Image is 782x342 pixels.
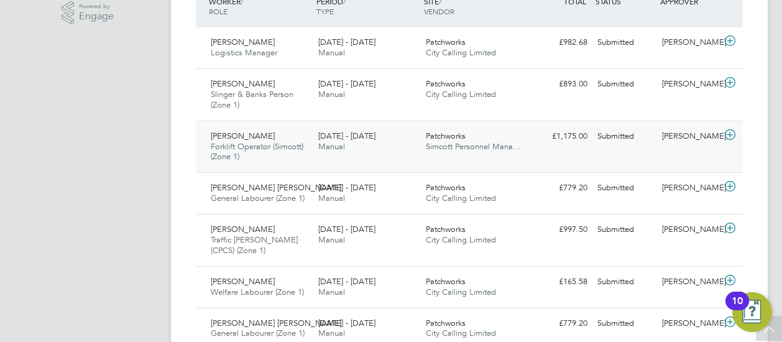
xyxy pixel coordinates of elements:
span: City Calling Limited [426,328,496,338]
span: Patchworks [426,37,466,47]
span: Slinger & Banks Person (Zone 1) [211,89,293,110]
span: [DATE] - [DATE] [318,182,375,193]
span: [DATE] - [DATE] [318,276,375,287]
div: £779.20 [528,178,592,198]
span: Powered by [79,1,114,12]
span: Patchworks [426,131,466,141]
span: Engage [79,11,114,22]
span: [PERSON_NAME] [PERSON_NAME] [211,318,341,328]
span: Patchworks [426,224,466,234]
div: [PERSON_NAME] [657,74,722,95]
div: 10 [732,301,743,317]
div: Submitted [592,178,657,198]
div: Submitted [592,220,657,240]
span: ROLE [209,6,228,16]
span: Welfare Labourer (Zone 1) [211,287,304,297]
span: [DATE] - [DATE] [318,224,375,234]
span: Forklift Operator (Simcott) (Zone 1) [211,141,303,162]
div: Submitted [592,32,657,53]
span: Logistics Manager [211,47,277,58]
span: Patchworks [426,78,466,89]
span: [DATE] - [DATE] [318,318,375,328]
span: [PERSON_NAME] [211,131,275,141]
span: General Labourer (Zone 1) [211,193,305,203]
div: [PERSON_NAME] [657,313,722,334]
span: Manual [318,89,345,99]
span: Manual [318,141,345,152]
span: [PERSON_NAME] [211,276,275,287]
span: General Labourer (Zone 1) [211,328,305,338]
div: £997.50 [528,220,592,240]
span: Simcott Personnel Mana… [426,141,521,152]
button: Open Resource Center, 10 new notifications [732,292,772,332]
span: Manual [318,287,345,297]
span: Manual [318,328,345,338]
div: Submitted [592,74,657,95]
span: Patchworks [426,318,466,328]
span: City Calling Limited [426,47,496,58]
div: Submitted [592,272,657,292]
span: Manual [318,193,345,203]
span: [PERSON_NAME] [211,78,275,89]
div: Submitted [592,313,657,334]
a: Powered byEngage [62,1,114,25]
div: £982.68 [528,32,592,53]
div: [PERSON_NAME] [657,178,722,198]
div: [PERSON_NAME] [657,32,722,53]
div: £1,175.00 [528,126,592,147]
div: [PERSON_NAME] [657,220,722,240]
div: [PERSON_NAME] [657,126,722,147]
span: TYPE [316,6,334,16]
span: [DATE] - [DATE] [318,78,375,89]
span: [PERSON_NAME] [211,37,275,47]
span: [DATE] - [DATE] [318,131,375,141]
span: City Calling Limited [426,89,496,99]
span: VENDOR [424,6,454,16]
div: Submitted [592,126,657,147]
div: £779.20 [528,313,592,334]
span: [PERSON_NAME] [211,224,275,234]
span: City Calling Limited [426,234,496,245]
div: £893.00 [528,74,592,95]
span: City Calling Limited [426,193,496,203]
span: [PERSON_NAME] [PERSON_NAME] [211,182,341,193]
span: Manual [318,47,345,58]
div: [PERSON_NAME] [657,272,722,292]
span: Manual [318,234,345,245]
span: City Calling Limited [426,287,496,297]
span: Patchworks [426,182,466,193]
div: £165.58 [528,272,592,292]
span: Traffic [PERSON_NAME] (CPCS) (Zone 1) [211,234,298,256]
span: [DATE] - [DATE] [318,37,375,47]
span: Patchworks [426,276,466,287]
